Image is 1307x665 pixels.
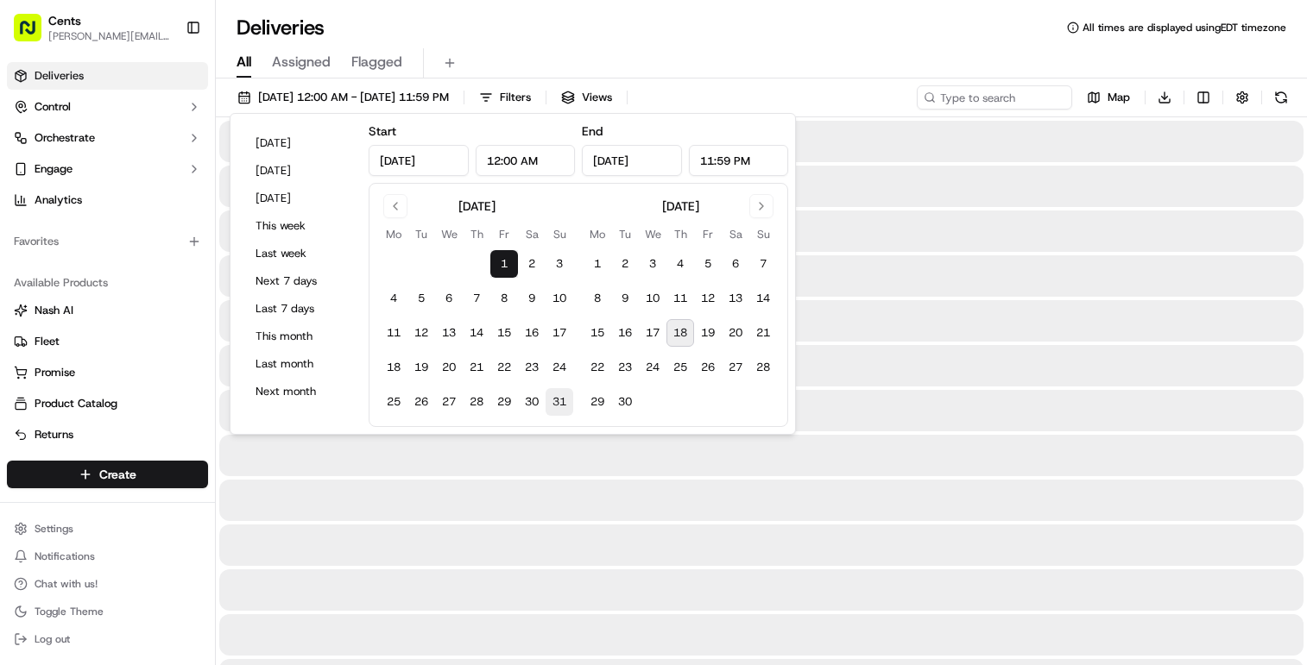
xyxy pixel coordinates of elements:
[248,159,351,183] button: [DATE]
[380,225,407,243] th: Monday
[749,250,777,278] button: 7
[248,186,351,210] button: [DATE]
[35,192,82,208] span: Analytics
[35,577,98,591] span: Chat with us!
[248,269,351,293] button: Next 7 days
[611,319,639,347] button: 16
[14,396,201,411] a: Product Catalog
[35,130,95,146] span: Orchestrate
[694,285,722,312] button: 12
[407,285,435,312] button: 5
[48,12,81,29] button: Cents
[35,632,70,646] span: Log out
[490,388,518,416] button: 29
[7,572,208,596] button: Chat with us!
[546,225,573,243] th: Sunday
[14,334,201,349] a: Fleet
[7,421,208,449] button: Returns
[639,285,666,312] button: 10
[490,250,518,278] button: 1
[749,285,777,312] button: 14
[35,427,73,442] span: Returns
[272,52,331,72] span: Assigned
[639,250,666,278] button: 3
[35,250,132,267] span: Knowledge Base
[407,225,435,243] th: Tuesday
[17,69,314,97] p: Welcome 👋
[380,285,407,312] button: 4
[463,285,490,312] button: 7
[369,123,396,139] label: Start
[1269,85,1293,110] button: Refresh
[383,194,407,218] button: Go to previous month
[722,319,749,347] button: 20
[294,170,314,191] button: Start new chat
[689,145,789,176] input: Time
[463,319,490,347] button: 14
[380,388,407,416] button: 25
[7,461,208,488] button: Create
[584,285,611,312] button: 8
[17,165,48,196] img: 1736555255976-a54dd68f-1ca7-489b-9aae-adbdc363a1c4
[749,225,777,243] th: Sunday
[407,388,435,416] button: 26
[7,544,208,568] button: Notifications
[1083,21,1286,35] span: All times are displayed using EDT timezone
[7,155,208,183] button: Engage
[458,198,496,215] div: [DATE]
[7,7,179,48] button: Cents[PERSON_NAME][EMAIL_ADDRESS][DOMAIN_NAME]
[14,303,201,318] a: Nash AI
[7,599,208,624] button: Toggle Theme
[611,354,639,381] button: 23
[639,225,666,243] th: Wednesday
[45,111,311,129] input: Got a question? Start typing here...
[694,354,722,381] button: 26
[435,388,463,416] button: 27
[35,549,95,563] span: Notifications
[749,354,777,381] button: 28
[666,319,694,347] button: 18
[611,250,639,278] button: 2
[10,243,139,274] a: 📗Knowledge Base
[35,334,60,349] span: Fleet
[490,225,518,243] th: Friday
[694,225,722,243] th: Friday
[14,427,201,442] a: Returns
[14,365,201,380] a: Promise
[476,145,576,176] input: Time
[237,14,325,41] h1: Deliveries
[35,161,73,177] span: Engage
[666,225,694,243] th: Thursday
[611,285,639,312] button: 9
[546,285,573,312] button: 10
[518,354,546,381] button: 23
[639,319,666,347] button: 17
[584,354,611,381] button: 22
[611,388,639,416] button: 30
[553,85,620,110] button: Views
[546,319,573,347] button: 17
[582,90,612,105] span: Views
[59,165,283,182] div: Start new chat
[163,250,277,267] span: API Documentation
[248,324,351,348] button: This month
[380,319,407,347] button: 11
[639,354,666,381] button: 24
[380,354,407,381] button: 18
[584,250,611,278] button: 1
[48,29,172,43] button: [PERSON_NAME][EMAIL_ADDRESS][DOMAIN_NAME]
[258,90,449,105] span: [DATE] 12:00 AM - [DATE] 11:59 PM
[99,466,136,483] span: Create
[749,319,777,347] button: 21
[546,354,573,381] button: 24
[35,522,73,536] span: Settings
[59,182,218,196] div: We're available if you need us!
[7,62,208,90] a: Deliveries
[248,214,351,238] button: This week
[230,85,457,110] button: [DATE] 12:00 AM - [DATE] 11:59 PM
[248,380,351,404] button: Next month
[666,285,694,312] button: 11
[17,252,31,266] div: 📗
